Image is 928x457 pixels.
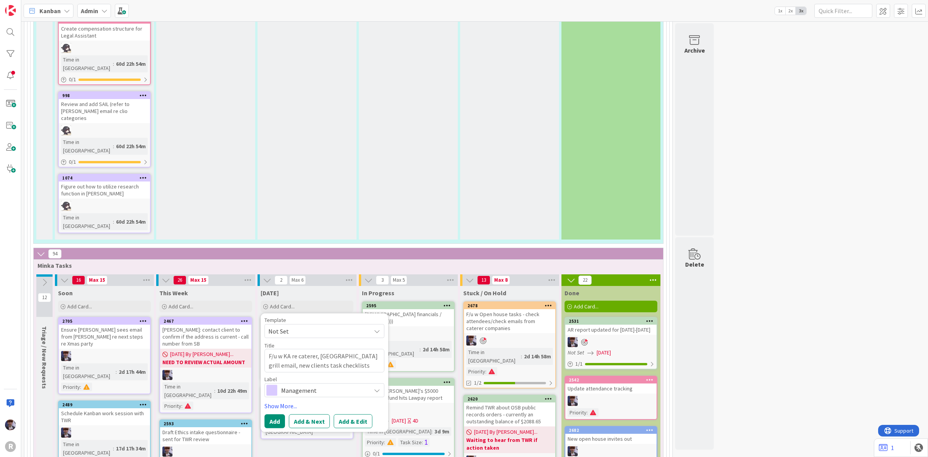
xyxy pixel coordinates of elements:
[59,75,150,84] div: 0/1
[159,289,188,297] span: This Week
[81,7,98,15] b: Admin
[162,447,172,457] img: ML
[117,368,148,376] div: 2d 17h 44m
[114,60,148,68] div: 60d 22h 54m
[422,438,423,447] span: :
[568,408,587,417] div: Priority
[565,427,657,444] div: 2682New open house invites out
[413,417,418,425] div: 4D
[72,276,85,285] span: 16
[363,302,454,326] div: 2595[DEMOGRAPHIC_DATA] financials / receipts :))))
[41,326,48,389] span: Triage / New Requests
[160,370,251,380] div: ML
[565,289,579,297] span: Done
[466,335,476,346] img: ML
[684,46,705,55] div: Archive
[565,376,657,420] a: 2542Update attendance trackingMLPriority:
[62,402,150,407] div: 2489
[464,302,555,309] div: 2678
[264,349,384,373] textarea: F/u w KA re caterer, [GEOGRAPHIC_DATA] grill email, new clients task checklists
[467,303,555,308] div: 2678
[162,402,181,410] div: Priority
[58,289,73,297] span: Soon
[569,318,657,324] div: 2531
[59,401,150,425] div: 2489Schedule Kanban work session with TWR
[421,345,452,354] div: 2d 14h 58m
[61,383,80,391] div: Priority
[113,142,114,151] span: :
[59,428,150,438] div: ML
[281,385,367,395] span: Management
[565,377,657,394] div: 2542Update attendance tracking
[775,7,785,15] span: 1x
[69,158,76,166] span: 0 / 1
[61,213,113,230] div: Time in [GEOGRAPHIC_DATA]
[578,276,592,285] span: 22
[384,438,385,447] span: :
[160,325,251,349] div: [PERSON_NAME]: contact client to confirm if the address is current - call number from SB
[59,325,150,349] div: Ensure [PERSON_NAME] sees email from [PERSON_NAME] re next steps re Xmas party
[169,303,193,310] span: Add Card...
[215,387,249,395] div: 10d 22h 49m
[59,17,150,41] div: 687Create compensation structure for Legal Assistant
[160,420,251,444] div: 2593Draft Ethics intake questionnaire - sent for TWR review
[114,217,148,226] div: 60d 22h 54m
[275,276,288,285] span: 2
[565,318,657,325] div: 2531
[160,318,251,325] div: 2467
[565,396,657,406] div: ML
[116,368,117,376] span: :
[464,309,555,333] div: F/u w Open house tasks - check attendees/check emails from caterer companies
[61,351,71,361] img: ML
[160,447,251,457] div: ML
[214,387,215,395] span: :
[289,414,330,428] button: Add & Next
[59,125,150,135] div: KN
[59,401,150,408] div: 2489
[796,7,806,15] span: 3x
[464,395,555,402] div: 2620
[568,396,578,406] img: ML
[485,367,486,376] span: :
[565,325,657,335] div: AR report updated for [DATE]-[DATE]
[173,276,186,285] span: 26
[38,293,51,302] span: 12
[159,317,252,413] a: 2467[PERSON_NAME]: contact client to confirm if the address is current - call number from SB[DATE...
[61,43,71,53] img: KN
[59,201,150,211] div: KN
[69,75,76,84] span: 0 / 1
[463,289,506,297] span: Stuck / On Hold
[170,350,234,358] span: [DATE] By [PERSON_NAME]...
[365,341,420,358] div: Time in [GEOGRAPHIC_DATA]
[363,329,454,339] div: ML
[160,427,251,444] div: Draft Ethics intake questionnaire - sent for TWR review
[363,302,454,309] div: 2595
[48,249,61,258] span: 94
[432,427,433,436] span: :
[569,377,657,383] div: 2542
[565,318,657,335] div: 2531AR report updated for [DATE]-[DATE]
[474,379,481,387] span: 1/2
[264,401,384,410] a: Show More...
[61,125,71,135] img: KN
[113,217,114,226] span: :
[59,408,150,425] div: Schedule Kanban work session with TWR
[190,278,206,282] div: Max 15
[565,446,657,456] div: ML
[59,181,150,199] div: Figure out how to utilize research function in [PERSON_NAME]
[398,438,422,447] div: Task Size
[59,351,150,361] div: ML
[61,201,71,211] img: KN
[160,420,251,427] div: 2593
[62,93,150,98] div: 998
[363,309,454,326] div: [DEMOGRAPHIC_DATA] financials / receipts :))))
[58,174,151,233] a: 1074Figure out how to utilize research function in [PERSON_NAME]KNTime in [GEOGRAPHIC_DATA]:60d 2...
[466,436,553,452] b: Waiting to hear from TWR if action taken
[58,91,151,168] a: 998Review and add SAIL (refer to [PERSON_NAME] email re clio categoriesKNTime in [GEOGRAPHIC_DATA...
[433,427,451,436] div: 3d 9m
[59,92,150,99] div: 998
[62,318,150,324] div: 2705
[568,349,584,356] i: Not Set
[181,402,183,410] span: :
[575,360,583,368] span: 1 / 1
